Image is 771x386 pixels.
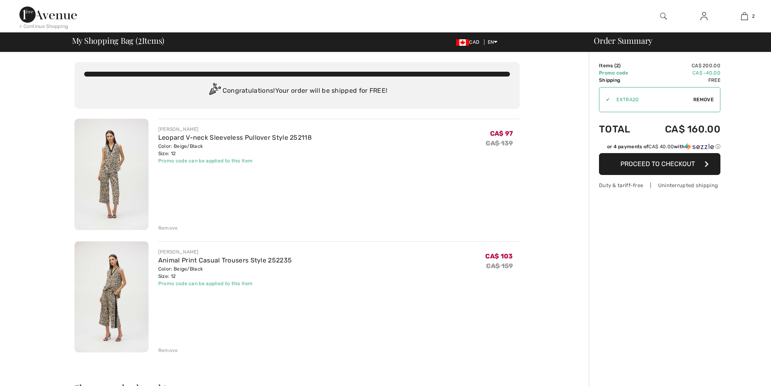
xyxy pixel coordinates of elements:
span: 2 [752,13,755,20]
div: or 4 payments of with [607,143,720,150]
a: Sign In [694,11,714,21]
input: Promo code [610,87,693,112]
span: CA$ 40.00 [648,144,674,149]
div: Promo code can be applied to this item [158,157,312,164]
s: CA$ 159 [486,262,513,270]
div: Color: Beige/Black Size: 12 [158,143,312,157]
div: Order Summary [584,36,766,45]
span: CA$ 103 [485,252,513,260]
span: 2 [616,63,619,68]
img: My Info [701,11,707,21]
img: Animal Print Casual Trousers Style 252235 [74,241,149,353]
span: 2 [138,34,142,45]
div: Duty & tariff-free | Uninterrupted shipping [599,181,720,189]
div: Color: Beige/Black Size: 12 [158,265,292,280]
td: CA$ 160.00 [643,115,720,143]
div: Remove [158,347,178,354]
img: My Bag [741,11,748,21]
img: search the website [660,11,667,21]
a: Animal Print Casual Trousers Style 252235 [158,256,292,264]
td: CA$ -40.00 [643,69,720,77]
a: 2 [724,11,764,21]
div: [PERSON_NAME] [158,126,312,133]
img: Leopard V-neck Sleeveless Pullover Style 252118 [74,119,149,230]
div: [PERSON_NAME] [158,248,292,256]
span: Proceed to Checkout [620,160,695,168]
span: Remove [693,96,714,103]
td: Free [643,77,720,84]
div: Congratulations! Your order will be shipped for FREE! [84,83,510,99]
div: or 4 payments ofCA$ 40.00withSezzle Click to learn more about Sezzle [599,143,720,153]
img: 1ère Avenue [19,6,77,23]
img: Congratulation2.svg [206,83,223,99]
div: Remove [158,224,178,232]
span: CAD [456,39,482,45]
img: Canadian Dollar [456,39,469,46]
img: Sezzle [685,143,714,150]
span: CA$ 97 [490,130,513,137]
span: EN [488,39,498,45]
div: ✔ [599,96,610,103]
span: My Shopping Bag ( Items) [72,36,165,45]
a: Leopard V-neck Sleeveless Pullover Style 252118 [158,134,312,141]
div: < Continue Shopping [19,23,68,30]
td: Promo code [599,69,643,77]
td: Total [599,115,643,143]
button: Proceed to Checkout [599,153,720,175]
td: CA$ 200.00 [643,62,720,69]
td: Items ( ) [599,62,643,69]
div: Promo code can be applied to this item [158,280,292,287]
s: CA$ 139 [486,139,513,147]
td: Shipping [599,77,643,84]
